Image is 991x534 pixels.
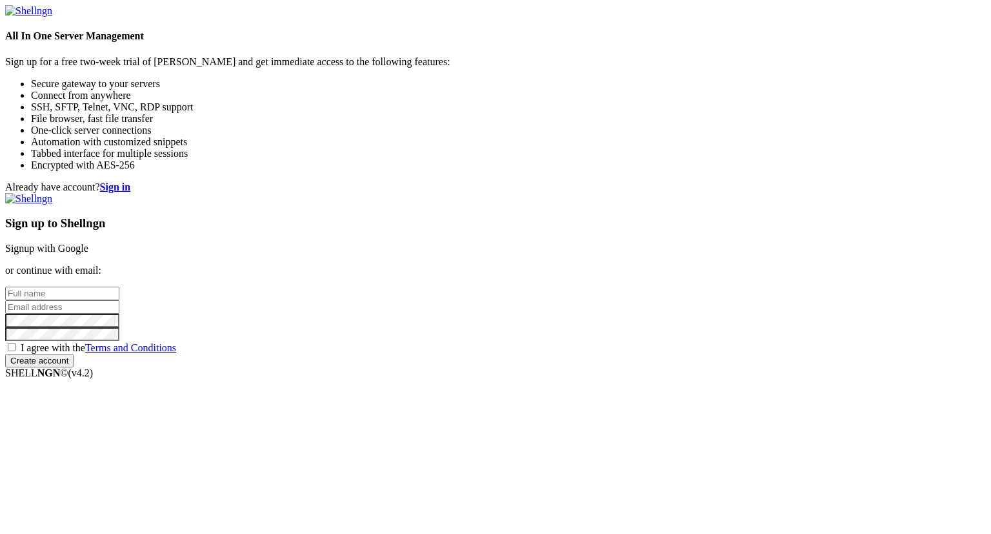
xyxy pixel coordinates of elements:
[5,354,74,367] input: Create account
[31,148,986,159] li: Tabbed interface for multiple sessions
[100,181,131,192] a: Sign in
[5,181,986,193] div: Already have account?
[5,243,88,254] a: Signup with Google
[37,367,61,378] b: NGN
[31,136,986,148] li: Automation with customized snippets
[5,5,52,17] img: Shellngn
[21,342,176,353] span: I agree with the
[68,367,94,378] span: 4.2.0
[31,125,986,136] li: One-click server connections
[5,56,986,68] p: Sign up for a free two-week trial of [PERSON_NAME] and get immediate access to the following feat...
[5,367,93,378] span: SHELL ©
[5,193,52,205] img: Shellngn
[8,343,16,351] input: I agree with theTerms and Conditions
[31,113,986,125] li: File browser, fast file transfer
[5,287,119,300] input: Full name
[31,159,986,171] li: Encrypted with AES-256
[5,265,986,276] p: or continue with email:
[31,78,986,90] li: Secure gateway to your servers
[31,90,986,101] li: Connect from anywhere
[5,216,986,231] h3: Sign up to Shellngn
[85,342,176,353] a: Terms and Conditions
[5,300,119,314] input: Email address
[5,30,986,42] h4: All In One Server Management
[31,101,986,113] li: SSH, SFTP, Telnet, VNC, RDP support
